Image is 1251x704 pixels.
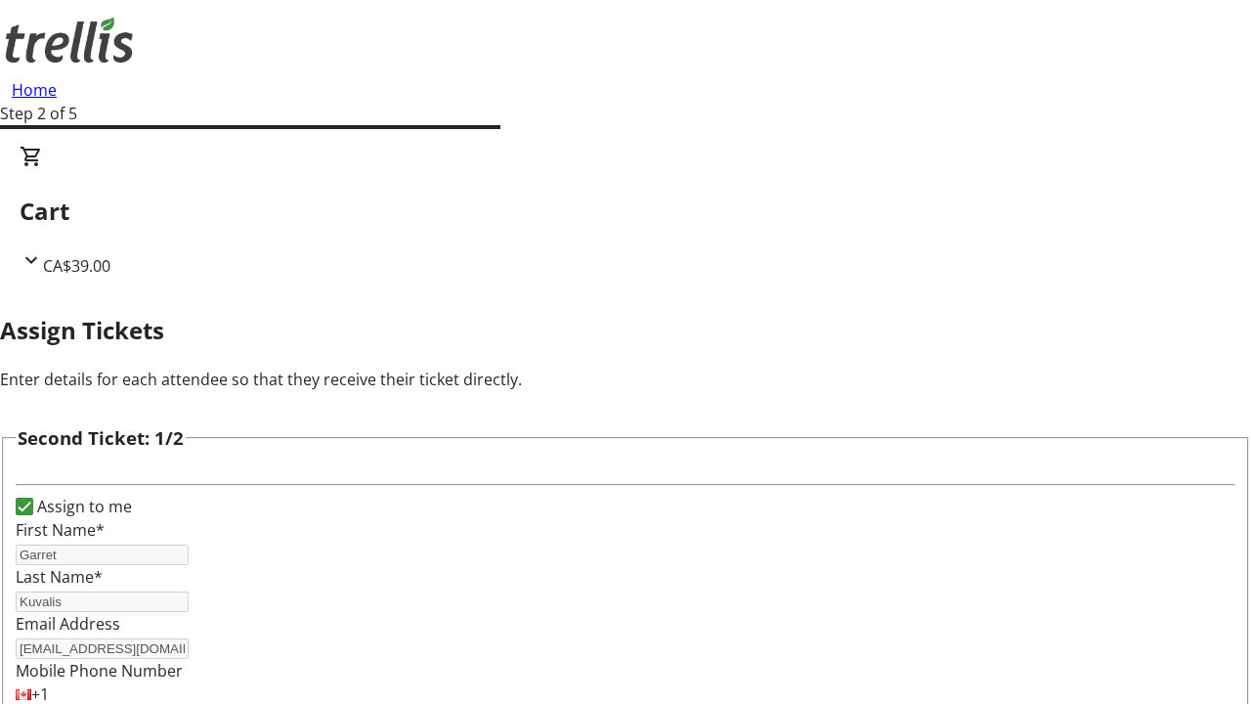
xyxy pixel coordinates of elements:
[18,424,184,452] h3: Second Ticket: 1/2
[16,519,105,541] label: First Name*
[20,194,1231,229] h2: Cart
[16,660,183,682] label: Mobile Phone Number
[16,613,120,635] label: Email Address
[16,566,103,588] label: Last Name*
[33,495,132,518] label: Assign to me
[43,255,110,277] span: CA$39.00
[20,145,1231,278] div: CartCA$39.00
